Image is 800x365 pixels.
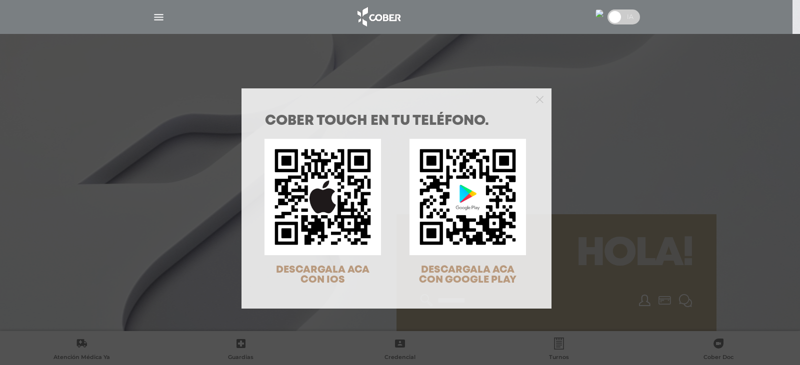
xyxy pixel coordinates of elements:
img: qr-code [264,139,381,255]
button: Close [536,94,543,103]
span: DESCARGALA ACA CON GOOGLE PLAY [419,265,516,285]
span: DESCARGALA ACA CON IOS [276,265,369,285]
img: qr-code [409,139,526,255]
h1: COBER TOUCH en tu teléfono. [265,114,528,128]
